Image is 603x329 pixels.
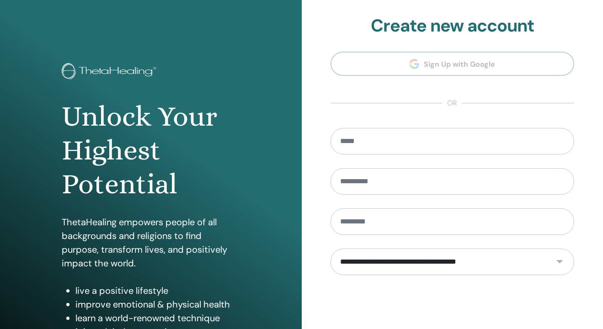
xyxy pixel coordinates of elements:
li: improve emotional & physical health [75,297,240,311]
li: live a positive lifestyle [75,284,240,297]
h1: Unlock Your Highest Potential [62,100,240,202]
li: learn a world-renowned technique [75,311,240,325]
h2: Create new account [331,16,575,37]
span: or [443,98,462,109]
p: ThetaHealing empowers people of all backgrounds and religions to find purpose, transform lives, a... [62,215,240,270]
iframe: reCAPTCHA [383,289,522,324]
